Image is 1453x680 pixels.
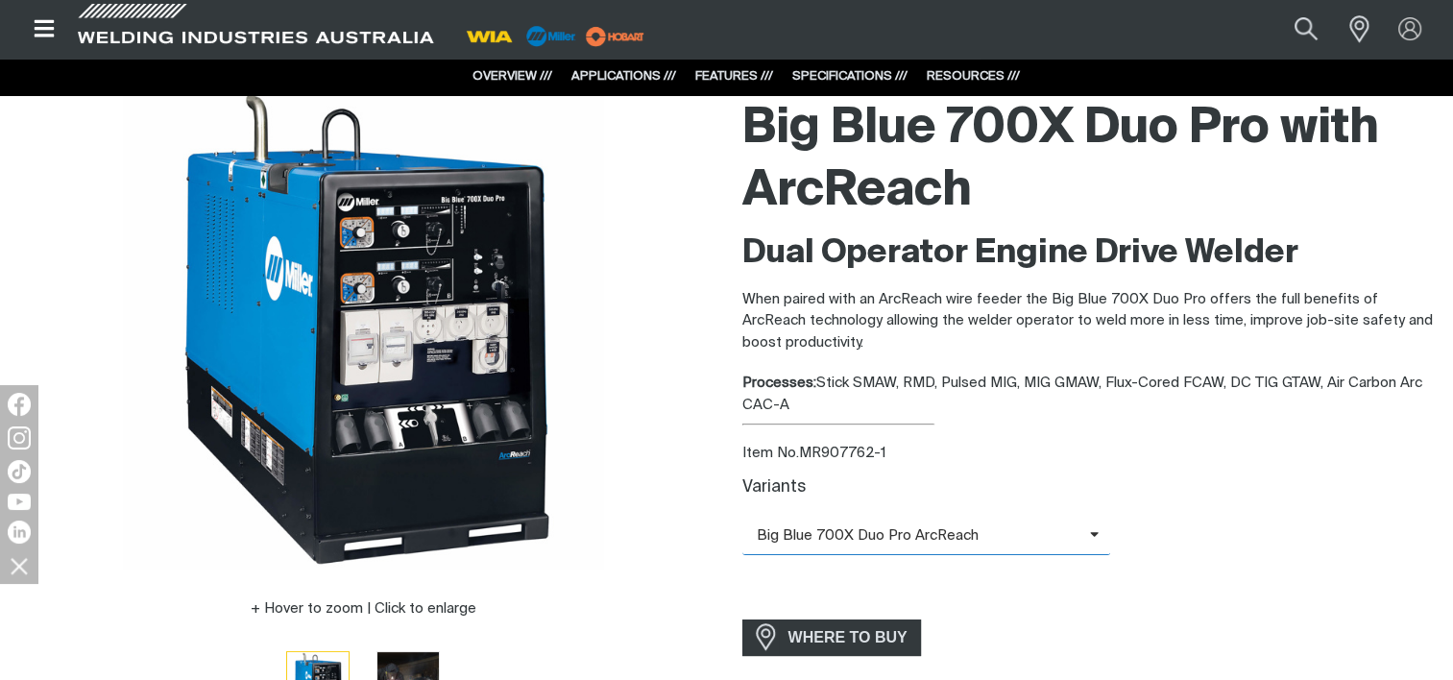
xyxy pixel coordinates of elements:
[1273,8,1339,51] button: Search products
[742,443,1439,465] div: Item No. MR907762-1
[742,98,1439,223] h1: Big Blue 700X Duo Pro with ArcReach
[927,70,1020,83] a: RESOURCES ///
[695,70,773,83] a: FEATURES ///
[123,88,603,569] img: Big Blue 700X Duo Pro with ArcReach
[8,460,31,483] img: TikTok
[742,525,1090,547] span: Big Blue 700X Duo Pro ArcReach
[580,29,650,43] a: miller
[742,619,922,655] a: WHERE TO BUY
[1249,8,1339,51] input: Product name or item number...
[792,70,908,83] a: SPECIFICATIONS ///
[8,521,31,544] img: LinkedIn
[580,22,650,51] img: miller
[472,70,552,83] a: OVERVIEW ///
[8,494,31,510] img: YouTube
[742,373,1439,416] div: Stick SMAW, RMD, Pulsed MIG, MIG GMAW, Flux-Cored FCAW, DC TIG GTAW, Air Carbon Arc CAC-A
[742,479,806,496] label: Variants
[742,376,816,390] strong: Processes:
[776,622,920,653] span: WHERE TO BUY
[742,289,1439,354] p: When paired with an ArcReach wire feeder the Big Blue 700X Duo Pro offers the full benefits of Ar...
[8,426,31,449] img: Instagram
[742,232,1439,275] h2: Dual Operator Engine Drive Welder
[571,70,676,83] a: APPLICATIONS ///
[239,597,488,620] button: Hover to zoom | Click to enlarge
[3,549,36,582] img: hide socials
[8,393,31,416] img: Facebook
